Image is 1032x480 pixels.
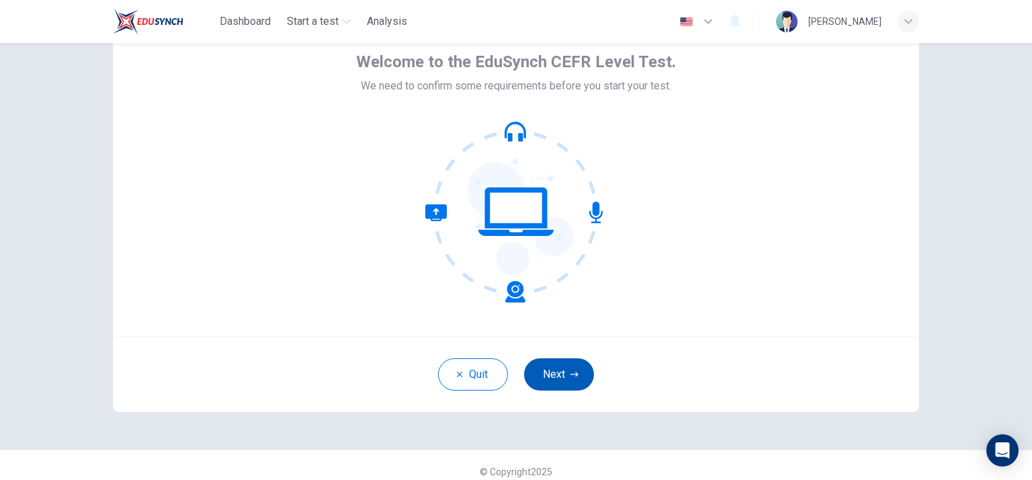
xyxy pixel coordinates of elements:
div: [PERSON_NAME] [808,13,881,30]
span: Welcome to the EduSynch CEFR Level Test. [356,51,676,73]
button: Next [524,358,594,391]
img: Profile picture [776,11,798,32]
button: Dashboard [214,9,276,34]
span: © Copyright 2025 [480,467,552,477]
button: Start a test [282,9,356,34]
img: en [678,17,695,27]
img: EduSynch logo [113,8,183,35]
div: Open Intercom Messenger [986,434,1019,467]
span: We need to confirm some requirements before you start your test. [361,78,671,94]
button: Quit [438,358,508,391]
a: EduSynch logo [113,8,214,35]
span: Dashboard [220,13,271,30]
button: Analysis [361,9,413,34]
span: Start a test [287,13,339,30]
span: Analysis [367,13,407,30]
